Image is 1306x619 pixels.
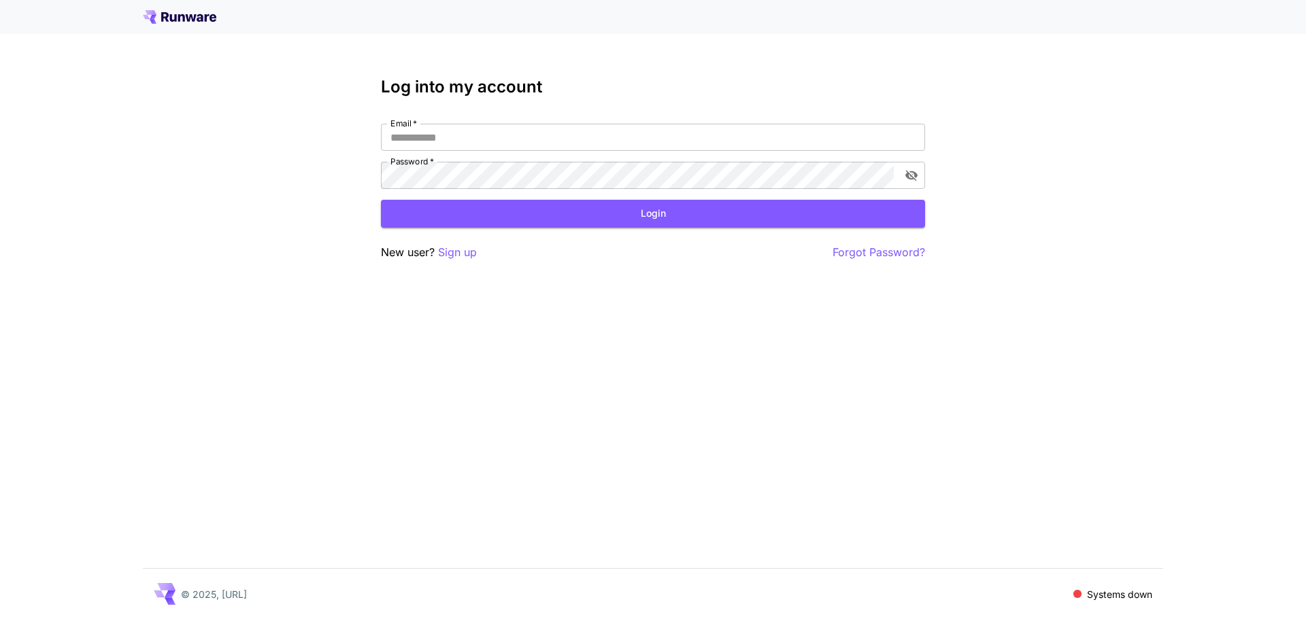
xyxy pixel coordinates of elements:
p: New user? [381,244,477,261]
p: © 2025, [URL] [181,587,247,601]
p: Systems down [1087,587,1152,601]
button: toggle password visibility [899,163,924,188]
button: Sign up [438,244,477,261]
label: Password [390,156,434,167]
button: Login [381,200,925,228]
button: Forgot Password? [833,244,925,261]
h3: Log into my account [381,77,925,96]
label: Email [390,118,417,129]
